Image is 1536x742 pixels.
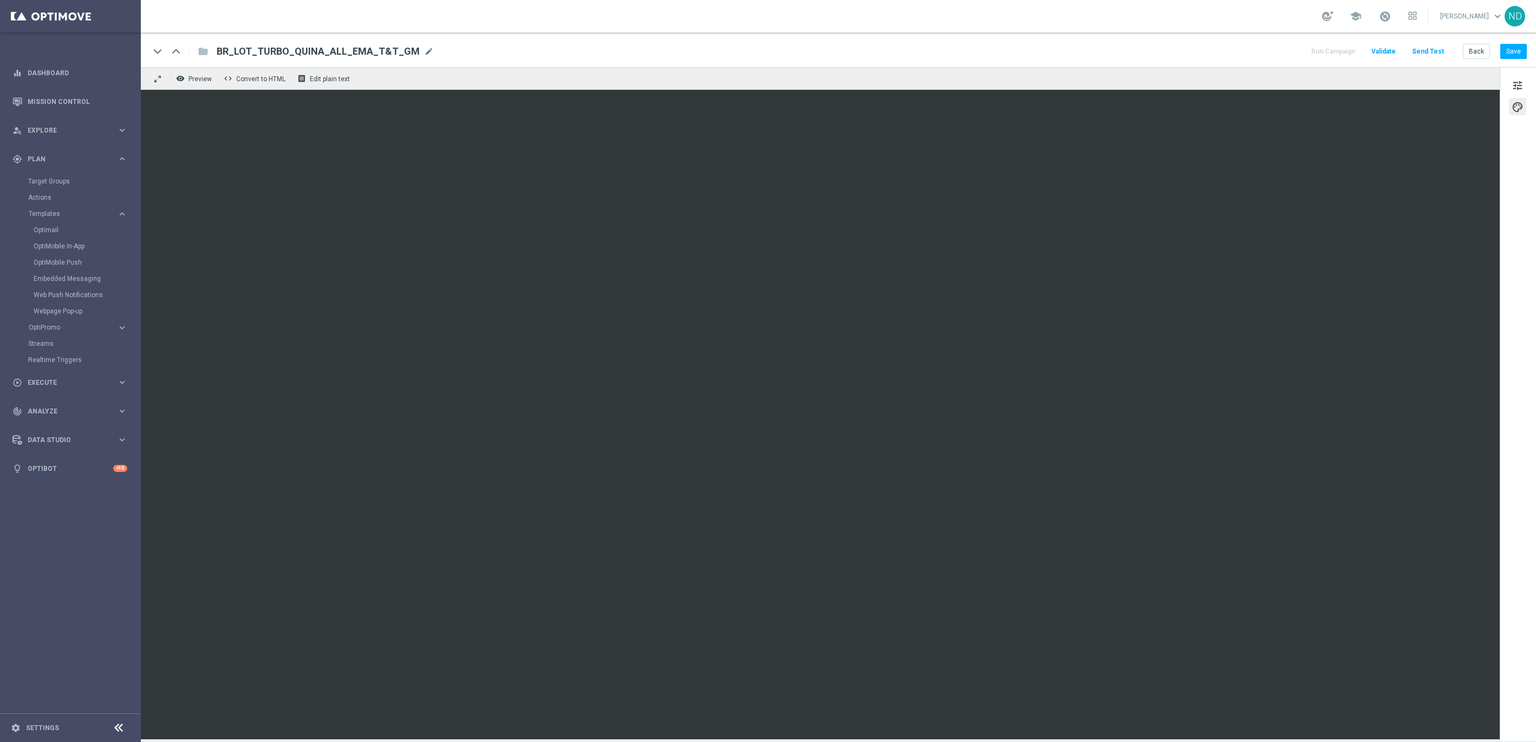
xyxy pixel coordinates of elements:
[28,209,128,218] button: Templates keyboard_arrow_right
[28,356,113,364] a: Realtime Triggers
[12,406,22,416] i: track_changes
[176,74,185,83] i: remove_red_eye
[28,206,140,319] div: Templates
[295,71,355,86] button: receipt Edit plain text
[28,437,117,443] span: Data Studio
[1370,44,1397,59] button: Validate
[188,75,212,83] span: Preview
[1500,44,1527,59] button: Save
[217,45,420,58] span: BR_LOT_TURBO_QUINA_ALL_EMA_T&T_GM
[1410,44,1446,59] button: Send Test
[117,435,127,445] i: keyboard_arrow_right
[221,71,290,86] button: code Convert to HTML
[28,177,113,186] a: Target Groups
[34,226,113,234] a: Optimail
[12,126,22,135] i: person_search
[12,154,117,164] div: Plan
[12,378,128,387] button: play_circle_outline Execute keyboard_arrow_right
[28,193,113,202] a: Actions
[117,406,127,416] i: keyboard_arrow_right
[28,58,127,87] a: Dashboard
[29,211,106,217] span: Templates
[12,58,127,87] div: Dashboard
[34,238,140,254] div: OptiMobile In-App
[1463,44,1490,59] button: Back
[34,291,113,299] a: Web Push Notifications
[1509,76,1526,94] button: tune
[11,723,21,733] i: settings
[34,303,140,319] div: Webpage Pop-up
[34,222,140,238] div: Optimail
[117,377,127,388] i: keyboard_arrow_right
[28,127,117,134] span: Explore
[12,97,128,106] button: Mission Control
[12,155,128,163] button: gps_fixed Plan keyboard_arrow_right
[12,378,117,388] div: Execute
[224,74,232,83] span: code
[1492,10,1504,22] span: keyboard_arrow_down
[12,436,128,444] button: Data Studio keyboard_arrow_right
[34,307,113,316] a: Webpage Pop-up
[1512,100,1524,114] span: palette
[117,125,127,135] i: keyboard_arrow_right
[28,339,113,348] a: Streams
[28,323,128,332] button: OptiPromo keyboard_arrow_right
[29,324,106,331] span: OptiPromo
[12,126,128,135] button: person_search Explore keyboard_arrow_right
[34,258,113,267] a: OptiMobile Push
[28,379,117,386] span: Execute
[12,407,128,416] button: track_changes Analyze keyboard_arrow_right
[12,464,128,473] button: lightbulb Optibot +10
[28,173,140,189] div: Target Groups
[34,242,113,251] a: OptiMobile In-App
[117,154,127,164] i: keyboard_arrow_right
[28,189,140,206] div: Actions
[1350,10,1362,22] span: school
[113,465,127,472] div: +10
[28,352,140,368] div: Realtime Triggers
[236,75,285,83] span: Convert to HTML
[34,254,140,271] div: OptiMobile Push
[12,69,128,77] button: equalizer Dashboard
[1509,98,1526,115] button: palette
[424,47,434,56] span: mode_edit
[1512,78,1524,93] span: tune
[26,725,59,731] a: Settings
[28,156,117,162] span: Plan
[12,464,22,474] i: lightbulb
[12,87,127,116] div: Mission Control
[34,274,113,283] a: Embedded Messaging
[34,287,140,303] div: Web Push Notifications
[12,378,22,388] i: play_circle_outline
[28,336,140,352] div: Streams
[117,209,127,219] i: keyboard_arrow_right
[12,435,117,445] div: Data Studio
[12,154,22,164] i: gps_fixed
[29,211,117,217] div: Templates
[12,126,117,135] div: Explore
[12,406,117,416] div: Analyze
[1371,48,1396,55] span: Validate
[297,74,306,83] i: receipt
[28,454,113,483] a: Optibot
[12,68,22,78] i: equalizer
[12,454,127,483] div: Optibot
[310,75,350,83] span: Edit plain text
[28,87,127,116] a: Mission Control
[173,71,217,86] button: remove_red_eye Preview
[1505,6,1525,27] div: ND
[1439,8,1505,24] a: [PERSON_NAME]keyboard_arrow_down
[34,271,140,287] div: Embedded Messaging
[28,408,117,415] span: Analyze
[117,323,127,333] i: keyboard_arrow_right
